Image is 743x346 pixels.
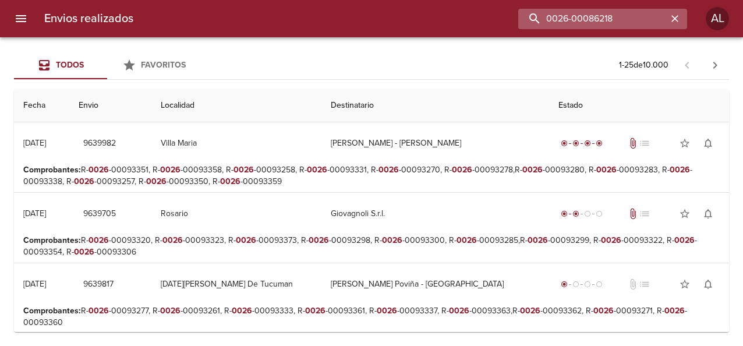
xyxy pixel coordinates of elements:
em: 0026 [160,165,181,175]
th: Destinatario [321,89,549,122]
em: 0026 [89,235,109,245]
em: 0026 [233,165,254,175]
span: notifications_none [702,137,714,149]
span: radio_button_checked [572,140,579,147]
em: 0026 [232,306,252,316]
em: 0026 [236,235,256,245]
span: star_border [679,278,691,290]
p: 1 - 25 de 10.000 [619,59,668,71]
span: Favoritos [141,60,186,70]
em: 0026 [382,235,402,245]
span: 9639705 [83,207,116,221]
th: Envio [69,89,151,122]
em: 0026 [307,165,327,175]
span: radio_button_unchecked [572,281,579,288]
th: Estado [549,89,729,122]
span: Pagina anterior [673,59,701,70]
span: No tiene pedido asociado [639,137,650,149]
td: [PERSON_NAME] Poviña - [GEOGRAPHIC_DATA] [321,263,549,305]
b: Comprobantes : [23,235,81,245]
div: [DATE] [23,138,46,148]
em: 0026 [457,235,477,245]
div: Tabs Envios [14,51,200,79]
em: 0026 [305,306,325,316]
td: [DATE][PERSON_NAME] De Tucuman [151,263,321,305]
button: Agregar a favoritos [673,202,696,225]
em: 0026 [674,235,695,245]
em: 0026 [601,235,621,245]
em: 0026 [309,235,329,245]
span: notifications_none [702,278,714,290]
button: 9639817 [79,274,118,295]
p: R- -00093351, R- -00093358, R- -00093258, R- -00093331, R- -00093270, R- -00093278,R- -00093280, ... [23,164,720,188]
h6: Envios realizados [44,9,133,28]
p: R- -00093277, R- -00093261, R- -00093333, R- -00093361, R- -00093337, R- -00093363,R- -00093362, ... [23,305,720,329]
span: radio_button_checked [596,140,603,147]
em: 0026 [74,247,94,257]
span: radio_button_unchecked [584,210,591,217]
em: 0026 [670,165,690,175]
span: radio_button_checked [561,281,568,288]
p: R- -00093320, R- -00093323, R- -00093373, R- -00093298, R- -00093300, R- -00093285,R- -00093299, ... [23,235,720,258]
em: 0026 [528,235,548,245]
span: star_border [679,208,691,220]
em: 0026 [89,165,109,175]
div: AL [706,7,729,30]
span: radio_button_checked [584,140,591,147]
button: 9639982 [79,133,121,154]
th: Localidad [151,89,321,122]
em: 0026 [664,306,685,316]
span: 9639817 [83,277,114,292]
button: 9639705 [79,203,121,225]
b: Comprobantes : [23,165,81,175]
span: radio_button_checked [561,140,568,147]
span: No tiene pedido asociado [639,208,650,220]
span: radio_button_unchecked [584,281,591,288]
div: [DATE] [23,209,46,218]
em: 0026 [452,165,472,175]
span: No tiene pedido asociado [639,278,650,290]
em: 0026 [89,306,109,316]
span: Tiene documentos adjuntos [627,208,639,220]
span: No tiene documentos adjuntos [627,278,639,290]
em: 0026 [596,165,617,175]
span: Tiene documentos adjuntos [627,137,639,149]
td: Rosario [151,193,321,235]
span: 9639982 [83,136,116,151]
div: Despachado [558,208,605,220]
button: Activar notificaciones [696,132,720,155]
button: menu [7,5,35,33]
button: Activar notificaciones [696,273,720,296]
em: 0026 [593,306,614,316]
span: radio_button_unchecked [596,281,603,288]
td: Villa Maria [151,122,321,164]
b: Comprobantes : [23,306,81,316]
div: Entregado [558,137,605,149]
em: 0026 [160,306,181,316]
em: 0026 [220,176,240,186]
button: Agregar a favoritos [673,273,696,296]
span: notifications_none [702,208,714,220]
em: 0026 [162,235,183,245]
td: [PERSON_NAME] - [PERSON_NAME] [321,122,549,164]
span: Todos [56,60,84,70]
em: 0026 [378,165,399,175]
button: Agregar a favoritos [673,132,696,155]
em: 0026 [449,306,469,316]
span: radio_button_checked [572,210,579,217]
div: Generado [558,278,605,290]
span: star_border [679,137,691,149]
span: radio_button_checked [561,210,568,217]
td: Giovagnoli S.r.l. [321,193,549,235]
input: buscar [518,9,667,29]
em: 0026 [377,306,397,316]
em: 0026 [522,165,543,175]
em: 0026 [146,176,167,186]
div: [DATE] [23,279,46,289]
em: 0026 [520,306,540,316]
span: radio_button_unchecked [596,210,603,217]
th: Fecha [14,89,69,122]
button: Activar notificaciones [696,202,720,225]
span: Pagina siguiente [701,51,729,79]
em: 0026 [74,176,94,186]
